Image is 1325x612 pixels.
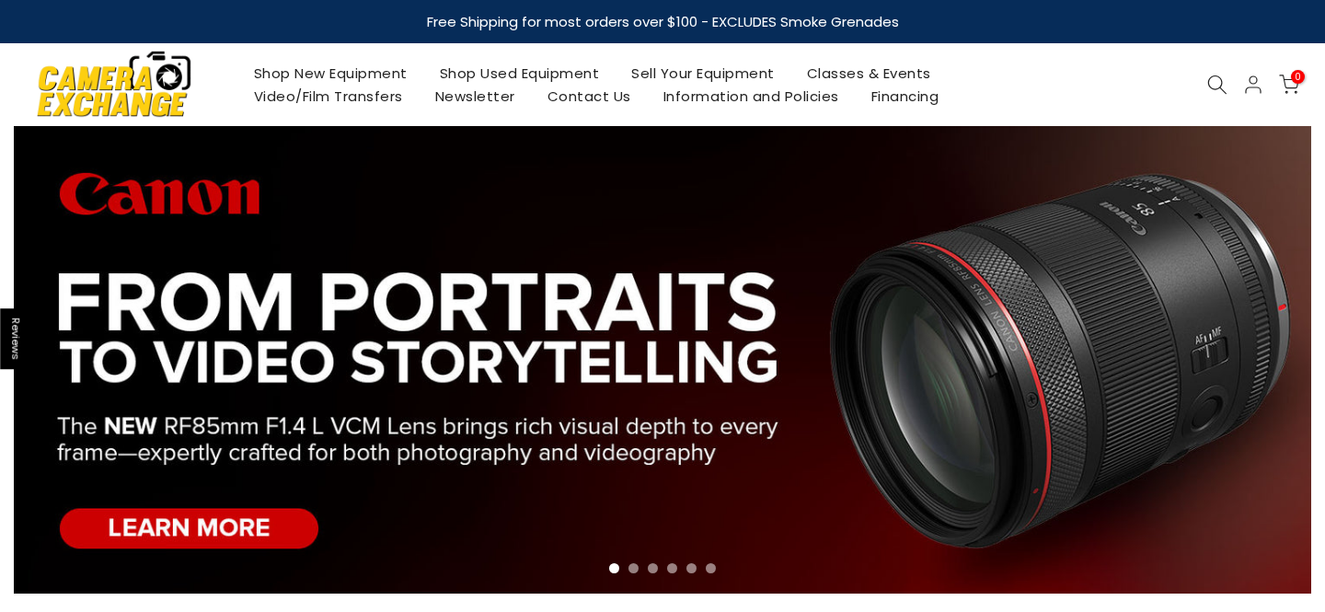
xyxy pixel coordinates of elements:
[667,563,677,573] li: Page dot 4
[855,85,955,108] a: Financing
[706,563,716,573] li: Page dot 6
[1291,70,1305,84] span: 0
[531,85,647,108] a: Contact Us
[427,12,899,31] strong: Free Shipping for most orders over $100 - EXCLUDES Smoke Grenades
[628,563,639,573] li: Page dot 2
[790,62,947,85] a: Classes & Events
[686,563,697,573] li: Page dot 5
[609,563,619,573] li: Page dot 1
[647,85,855,108] a: Information and Policies
[648,563,658,573] li: Page dot 3
[237,85,419,108] a: Video/Film Transfers
[616,62,791,85] a: Sell Your Equipment
[419,85,531,108] a: Newsletter
[423,62,616,85] a: Shop Used Equipment
[1279,75,1299,95] a: 0
[237,62,423,85] a: Shop New Equipment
